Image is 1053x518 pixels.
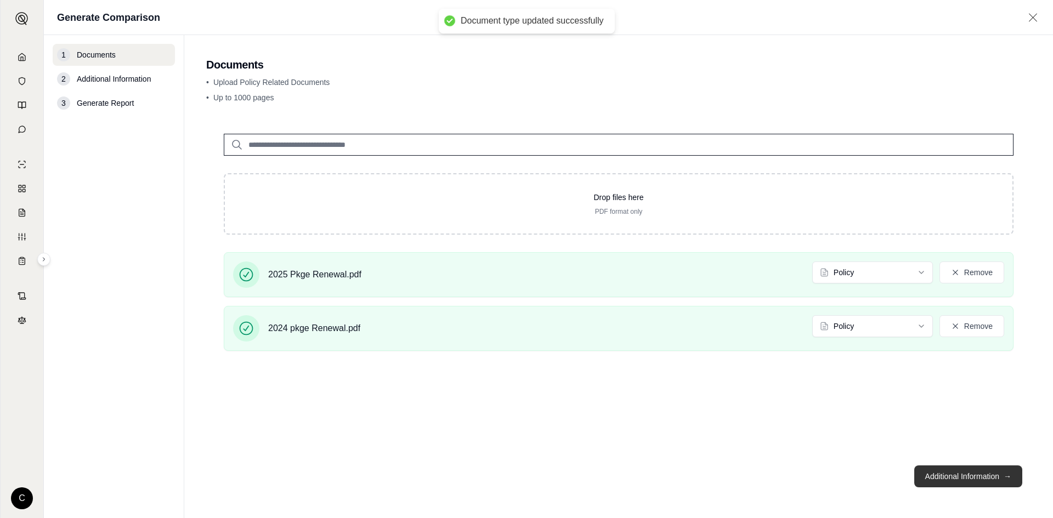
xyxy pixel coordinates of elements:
a: Policy Comparisons [7,178,37,200]
div: Document type updated successfully [461,15,604,27]
span: 2025 Pkge Renewal.pdf [268,268,361,281]
p: PDF format only [242,207,995,216]
span: 2024 pkge Renewal.pdf [268,322,360,335]
button: Remove [939,261,1004,283]
p: Drop files here [242,192,995,203]
a: Custom Report [7,226,37,248]
div: 1 [57,48,70,61]
span: • [206,93,209,102]
div: 3 [57,96,70,110]
span: Additional Information [77,73,151,84]
button: Additional Information→ [914,465,1022,487]
button: Remove [939,315,1004,337]
span: Up to 1000 pages [213,93,274,102]
h1: Generate Comparison [57,10,160,25]
button: Expand sidebar [37,253,50,266]
span: → [1004,471,1011,482]
a: Single Policy [7,153,37,175]
span: Upload Policy Related Documents [213,78,330,87]
span: Generate Report [77,98,134,109]
span: Documents [77,49,116,60]
a: Home [7,46,37,68]
h2: Documents [206,57,1031,72]
a: Prompt Library [7,94,37,116]
a: Claim Coverage [7,202,37,224]
div: C [11,487,33,509]
a: Contract Analysis [7,285,37,307]
a: Documents Vault [7,70,37,92]
img: Expand sidebar [15,12,29,25]
div: 2 [57,72,70,86]
a: Chat [7,118,37,140]
button: Expand sidebar [11,8,33,30]
span: • [206,78,209,87]
a: Legal Search Engine [7,309,37,331]
a: Coverage Table [7,250,37,272]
